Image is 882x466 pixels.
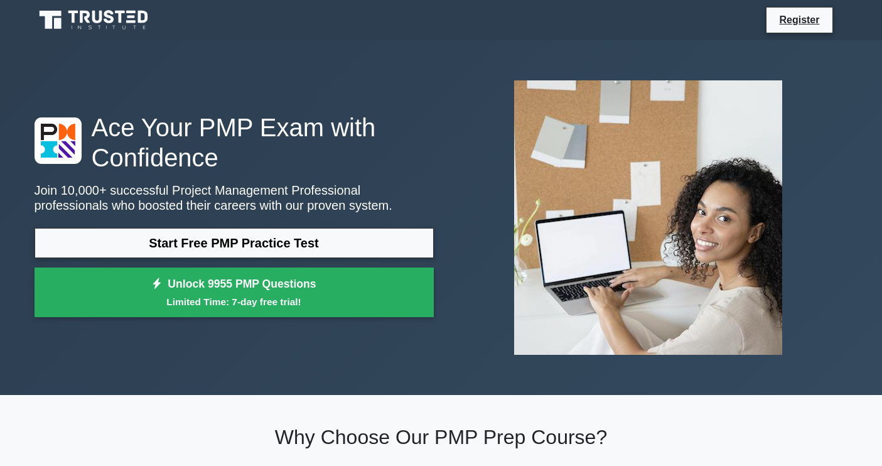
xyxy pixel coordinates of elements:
[50,295,418,309] small: Limited Time: 7-day free trial!
[35,268,434,318] a: Unlock 9955 PMP QuestionsLimited Time: 7-day free trial!
[35,112,434,173] h1: Ace Your PMP Exam with Confidence
[35,183,434,213] p: Join 10,000+ successful Project Management Professional professionals who boosted their careers w...
[35,228,434,258] a: Start Free PMP Practice Test
[35,425,848,449] h2: Why Choose Our PMP Prep Course?
[772,12,827,28] a: Register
